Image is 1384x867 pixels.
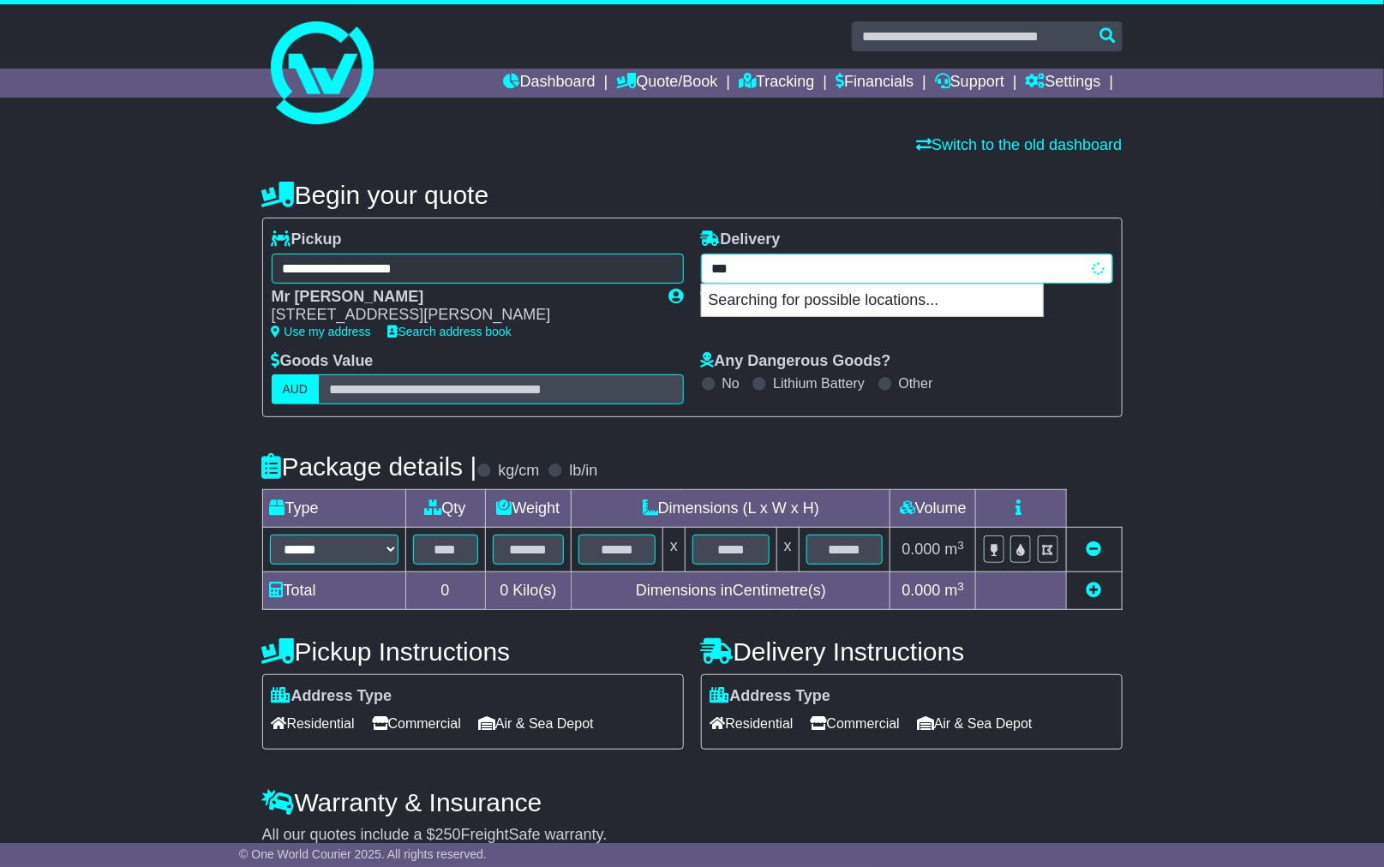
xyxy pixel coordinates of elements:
label: Delivery [701,230,781,249]
td: Weight [485,490,572,528]
a: Use my address [272,325,371,338]
td: x [776,528,799,572]
label: lb/in [569,462,597,481]
div: Mr [PERSON_NAME] [272,288,652,307]
a: Settings [1026,69,1101,98]
h4: Package details | [262,452,477,481]
h4: Pickup Instructions [262,637,684,666]
label: AUD [272,374,320,404]
label: Lithium Battery [773,375,865,392]
td: Type [262,490,405,528]
a: Financials [836,69,914,98]
a: Add new item [1087,582,1102,599]
span: Commercial [811,710,900,737]
label: Address Type [272,687,392,706]
sup: 3 [958,539,965,552]
td: Kilo(s) [485,572,572,610]
span: 250 [435,826,461,843]
label: kg/cm [498,462,539,481]
div: [STREET_ADDRESS][PERSON_NAME] [272,306,652,325]
td: Total [262,572,405,610]
label: Address Type [710,687,831,706]
span: Residential [710,710,794,737]
label: Other [899,375,933,392]
a: Support [935,69,1004,98]
a: Quote/Book [616,69,717,98]
span: m [945,541,965,558]
label: Any Dangerous Goods? [701,352,891,371]
p: Searching for possible locations... [702,284,1043,317]
td: 0 [405,572,485,610]
span: 0 [500,582,508,599]
td: Volume [890,490,976,528]
sup: 3 [958,580,965,593]
a: Dashboard [504,69,596,98]
span: 0.000 [902,582,941,599]
td: Dimensions in Centimetre(s) [572,572,890,610]
h4: Begin your quote [262,181,1123,209]
h4: Delivery Instructions [701,637,1123,666]
h4: Warranty & Insurance [262,788,1123,816]
a: Search address book [388,325,512,338]
span: Commercial [372,710,461,737]
span: Residential [272,710,355,737]
span: © One World Courier 2025. All rights reserved. [239,847,487,861]
span: 0.000 [902,541,941,558]
label: No [722,375,740,392]
label: Goods Value [272,352,374,371]
td: Qty [405,490,485,528]
span: Air & Sea Depot [917,710,1033,737]
div: All our quotes include a $ FreightSafe warranty. [262,826,1123,845]
label: Pickup [272,230,342,249]
a: Remove this item [1087,541,1102,558]
a: Tracking [739,69,814,98]
span: Air & Sea Depot [478,710,594,737]
a: Switch to the old dashboard [916,136,1122,153]
td: x [663,528,686,572]
span: m [945,582,965,599]
typeahead: Please provide city [701,254,1113,284]
td: Dimensions (L x W x H) [572,490,890,528]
